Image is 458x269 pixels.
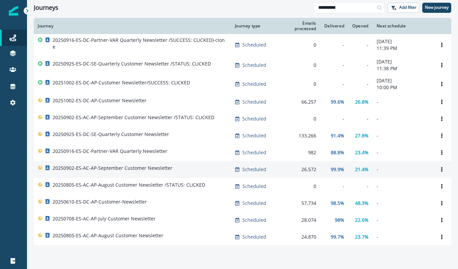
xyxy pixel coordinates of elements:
[377,65,428,72] p: 11:38 PM
[355,99,369,105] p: 26.8%
[355,200,369,207] p: 48.3%
[34,212,451,228] a: 20250708-ES-AC-AP-July Customer NewsletterScheduled28,07498%22.6%-Options
[355,149,369,156] p: 23.4%
[34,195,451,212] a: 20250610-ES-DC-AP-Customer-NewsletterScheduled57,73498.5%48.3%-Options
[436,181,447,191] button: Options
[331,234,344,240] p: 99.7%
[436,198,447,208] button: Options
[53,37,227,50] p: 20250916-ES-DC-Partner-VAR Quarterly Newsletter /SUCCESS: CLICKED)-clone
[377,77,428,84] p: [DATE]
[280,149,316,156] div: 982
[242,62,266,69] p: Scheduled
[53,79,190,86] p: 20251002-ES-DC-AP-Customer Newsletter/SUCCESS: CLICKED
[53,97,146,104] p: 20251002-ES-DC-AP-Customer Newsletter
[335,217,344,223] p: 98%
[34,110,451,127] a: 20250902-ES-AC-AP-September Customer Newsletter /STATUS: CLICKEDScheduled0---Options
[355,234,369,240] p: 23.7%
[280,99,316,105] div: 66,257
[53,114,214,121] p: 20250902-ES-AC-AP-September Customer Newsletter /STATUS: CLICKED
[280,21,316,31] div: Emails processed
[399,5,416,10] p: Add filter
[235,23,272,29] div: Journey type
[422,3,451,13] button: New journey
[331,166,344,173] p: 99.9%
[242,149,266,156] p: Scheduled
[377,99,428,105] p: -
[377,58,428,65] p: [DATE]
[377,149,428,156] p: -
[377,166,428,173] p: -
[355,217,369,223] p: 22.6%
[280,132,316,139] div: 133,266
[436,131,447,141] button: Options
[280,81,316,87] div: 0
[280,183,316,190] div: 0
[436,114,447,124] button: Options
[324,62,344,69] div: -
[53,131,169,138] p: 20250925-ES-DC-SE-Quarterly Customer Newsletter
[53,198,147,205] p: 20250610-ES-DC-AP-Customer-Newsletter
[242,132,266,139] p: Scheduled
[34,228,451,245] a: 20250805-ES-AC-AP-August Customer NewsletterScheduled24,87099.7%23.7%-Options
[436,164,447,174] button: Options
[242,115,266,122] p: Scheduled
[242,200,266,207] p: Scheduled
[242,42,266,48] p: Scheduled
[377,45,428,52] p: 11:39 PM
[9,6,18,16] img: Inflection
[242,234,266,240] p: Scheduled
[352,62,369,69] div: -
[53,60,211,67] p: 20250925-ES-DC-SE-Quarterly Customer Newsletter /STATUS: CLICKED
[377,115,428,122] p: -
[38,23,227,29] div: Journey
[53,182,205,188] p: 20250805-ES-AC-AP-August Customer Newsletter /STATUS: CLICKED
[34,161,451,178] a: 20250902-ES-AC-AP-September Customer NewsletterScheduled26,57299.9%21.4%-Options
[352,81,369,87] div: -
[331,149,344,156] p: 88.8%
[377,183,428,190] p: -
[331,99,344,105] p: 99.6%
[324,183,344,190] div: -
[34,178,451,195] a: 20250805-ES-AC-AP-August Customer Newsletter /STATUS: CLICKEDScheduled0---Options
[377,84,428,91] p: 10:00 PM
[34,144,451,161] a: 20250916-ES-DC-Partner-VAR Quarterly NewsletterScheduled98288.8%23.4%-Options
[436,215,447,225] button: Options
[280,62,316,69] div: 0
[352,42,369,48] div: -
[34,34,451,56] a: 20250916-ES-DC-Partner-VAR Quarterly Newsletter /SUCCESS: CLICKED)-cloneScheduled0--[DATE]11:39 P...
[436,40,447,50] button: Options
[34,4,58,11] h1: Journeys
[242,166,266,173] p: Scheduled
[280,234,316,240] div: 24,870
[324,115,344,122] div: -
[242,99,266,105] p: Scheduled
[242,217,266,223] p: Scheduled
[53,215,156,222] p: 20250708-ES-AC-AP-July Customer Newsletter
[242,81,266,87] p: Scheduled
[352,115,369,122] div: -
[53,165,172,171] p: 20250902-ES-AC-AP-September Customer Newsletter
[324,81,344,87] div: -
[324,23,344,29] div: Delivered
[436,97,447,107] button: Options
[34,56,451,75] a: 20250925-ES-DC-SE-Quarterly Customer Newsletter /STATUS: CLICKEDScheduled0--[DATE]11:38 PMOptions
[436,79,447,89] button: Options
[53,232,163,239] p: 20250805-ES-AC-AP-August Customer Newsletter
[355,166,369,173] p: 21.4%
[377,23,428,29] div: Next schedule
[436,232,447,242] button: Options
[324,42,344,48] div: -
[34,93,451,110] a: 20251002-ES-DC-AP-Customer NewsletterScheduled66,25799.6%26.8%-Options
[331,200,344,207] p: 98.5%
[352,23,369,29] div: Opened
[355,132,369,139] p: 27.8%
[377,132,428,139] p: -
[280,200,316,207] div: 57,734
[387,3,420,13] button: Add filter
[242,183,266,190] p: Scheduled
[53,148,167,155] p: 20250916-ES-DC-Partner-VAR Quarterly Newsletter
[352,183,369,190] div: -
[34,75,451,93] a: 20251002-ES-DC-AP-Customer Newsletter/SUCCESS: CLICKEDScheduled0--[DATE]10:00 PMOptions
[280,217,316,223] div: 28,074
[436,147,447,158] button: Options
